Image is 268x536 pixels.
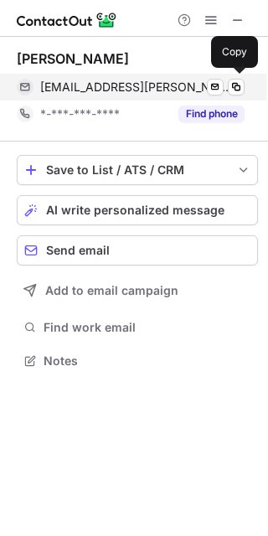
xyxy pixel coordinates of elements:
[46,244,110,257] span: Send email
[17,349,258,373] button: Notes
[44,320,251,335] span: Find work email
[17,10,117,30] img: ContactOut v5.3.10
[178,106,245,122] button: Reveal Button
[46,204,224,217] span: AI write personalized message
[17,195,258,225] button: AI write personalized message
[40,80,232,95] span: [EMAIL_ADDRESS][PERSON_NAME][DOMAIN_NAME]
[44,353,251,368] span: Notes
[17,50,129,67] div: [PERSON_NAME]
[17,276,258,306] button: Add to email campaign
[17,235,258,265] button: Send email
[17,316,258,339] button: Find work email
[45,284,178,297] span: Add to email campaign
[17,155,258,185] button: save-profile-one-click
[46,163,229,177] div: Save to List / ATS / CRM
